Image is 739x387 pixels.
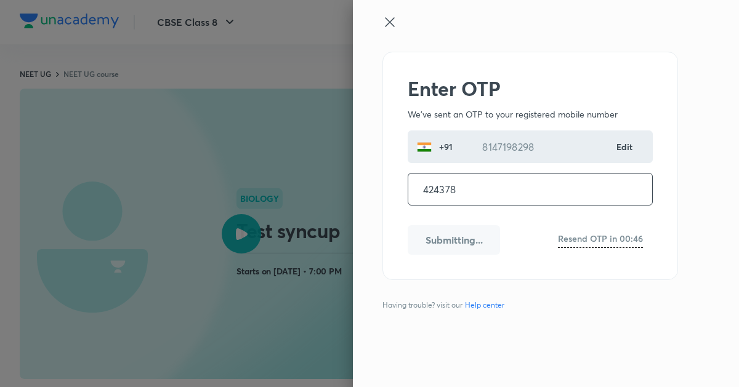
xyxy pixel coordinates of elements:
span: Having trouble? visit our [382,300,509,311]
img: India [417,140,432,154]
a: Help center [462,300,507,311]
button: Submitting... [408,225,500,255]
input: One time password [408,174,652,205]
h2: Enter OTP [408,77,653,100]
p: We've sent an OTP to your registered mobile number [408,108,653,121]
h6: Resend OTP in 00:46 [558,232,643,245]
a: Edit [616,140,634,153]
p: +91 [432,140,458,153]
